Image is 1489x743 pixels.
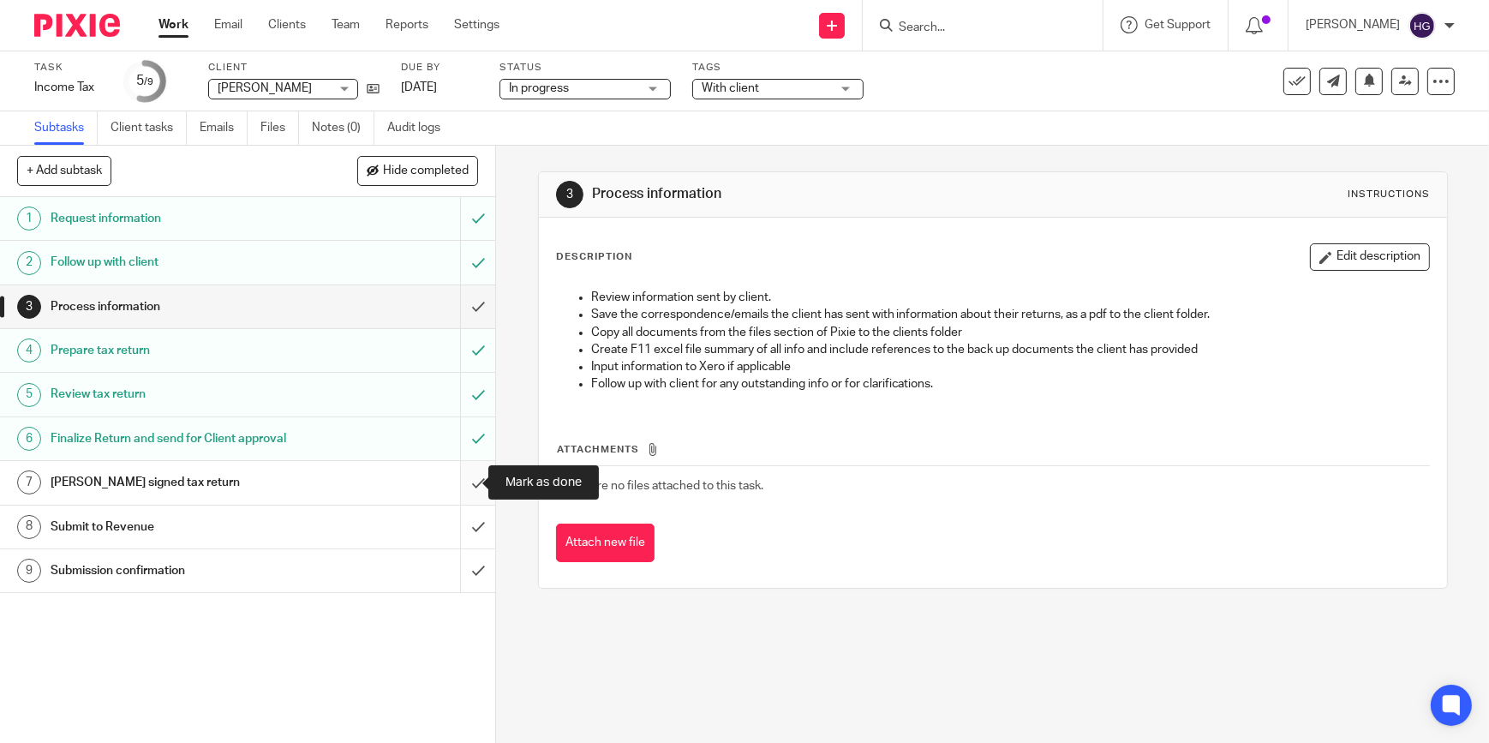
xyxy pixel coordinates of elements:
[591,341,1429,358] p: Create F11 excel file summary of all info and include references to the back up documents the cli...
[591,306,1429,323] p: Save the correspondence/emails the client has sent with information about their returns, as a pdf...
[1145,19,1211,31] span: Get Support
[557,445,639,454] span: Attachments
[51,514,313,540] h1: Submit to Revenue
[897,21,1051,36] input: Search
[17,207,41,231] div: 1
[136,71,153,91] div: 5
[312,111,374,145] a: Notes (0)
[144,77,153,87] small: /9
[51,294,313,320] h1: Process information
[260,111,299,145] a: Files
[383,165,469,178] span: Hide completed
[268,16,306,33] a: Clients
[17,515,41,539] div: 8
[17,427,41,451] div: 6
[1310,243,1430,271] button: Edit description
[692,61,864,75] label: Tags
[17,156,111,185] button: + Add subtask
[556,181,583,208] div: 3
[51,381,313,407] h1: Review tax return
[591,358,1429,375] p: Input information to Xero if applicable
[387,111,453,145] a: Audit logs
[1348,188,1430,201] div: Instructions
[200,111,248,145] a: Emails
[556,250,632,264] p: Description
[51,558,313,584] h1: Submission confirmation
[214,16,242,33] a: Email
[591,289,1429,306] p: Review information sent by client.
[17,559,41,583] div: 9
[499,61,671,75] label: Status
[51,338,313,363] h1: Prepare tax return
[17,470,41,494] div: 7
[51,206,313,231] h1: Request information
[17,295,41,319] div: 3
[17,251,41,275] div: 2
[51,470,313,495] h1: [PERSON_NAME] signed tax return
[357,156,478,185] button: Hide completed
[1408,12,1436,39] img: svg%3E
[332,16,360,33] a: Team
[401,61,478,75] label: Due by
[111,111,187,145] a: Client tasks
[51,249,313,275] h1: Follow up with client
[17,339,41,363] div: 4
[17,383,41,407] div: 5
[34,111,98,145] a: Subtasks
[557,480,763,492] span: There are no files attached to this task.
[591,375,1429,392] p: Follow up with client for any outstanding info or for clarifications.
[1306,16,1400,33] p: [PERSON_NAME]
[158,16,188,33] a: Work
[34,61,103,75] label: Task
[218,82,312,94] span: [PERSON_NAME]
[208,61,380,75] label: Client
[556,524,655,562] button: Attach new file
[51,426,313,452] h1: Finalize Return and send for Client approval
[509,82,569,94] span: In progress
[702,82,759,94] span: With client
[34,79,103,96] div: Income Tax
[34,14,120,37] img: Pixie
[591,324,1429,341] p: Copy all documents from the files section of Pixie to the clients folder
[386,16,428,33] a: Reports
[592,185,1029,203] h1: Process information
[401,81,437,93] span: [DATE]
[454,16,499,33] a: Settings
